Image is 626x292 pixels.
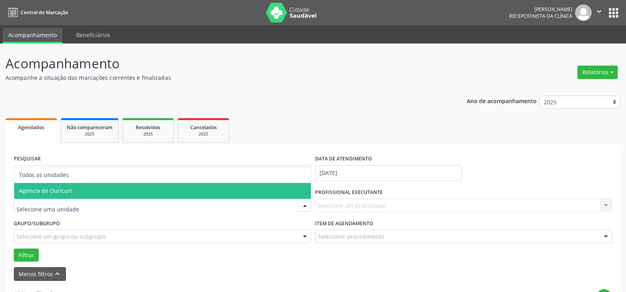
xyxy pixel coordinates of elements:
[184,131,223,137] div: 2025
[14,165,311,181] input: Nome, código do beneficiário ou CPF
[575,4,592,21] img: img
[14,153,41,165] label: PESQUISAR
[595,7,603,16] i: 
[14,249,39,262] button: Filtrar
[18,124,44,131] span: Agendados
[67,131,113,137] div: 2025
[315,153,372,165] label: DATA DE ATENDIMENTO
[14,217,60,230] label: Grupo/Subgrupo
[190,124,217,131] span: Cancelados
[53,269,62,278] i: keyboard_arrow_up
[467,96,537,105] p: Ano de acompanhamento
[315,187,383,199] label: PROFISSIONAL EXECUTANTE
[592,4,607,21] button: 
[17,232,105,241] span: Selecione um grupo ou subgrupo
[3,28,62,43] a: Acompanhamento
[6,73,436,82] p: Acompanhe a situação das marcações correntes e finalizadas
[315,165,462,181] input: Selecione um intervalo
[17,202,295,217] input: Selecione uma unidade
[19,187,72,194] span: Agencia de Ouricuri
[6,54,436,73] p: Acompanhamento
[19,171,69,179] span: Todos as unidades
[509,13,572,19] span: Recepcionista da clínica
[136,124,160,131] span: Resolvidos
[509,6,572,13] div: [PERSON_NAME]
[128,131,168,137] div: 2025
[21,9,68,16] span: Central de Marcação
[577,66,618,79] button: Relatórios
[71,28,116,42] a: Beneficiários
[607,6,620,20] button: apps
[67,124,113,131] span: Não compareceram
[6,6,68,19] a: Central de Marcação
[315,217,373,230] label: Item de agendamento
[318,232,384,241] span: Selecionar procedimento
[14,267,66,281] button: Menos filtroskeyboard_arrow_up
